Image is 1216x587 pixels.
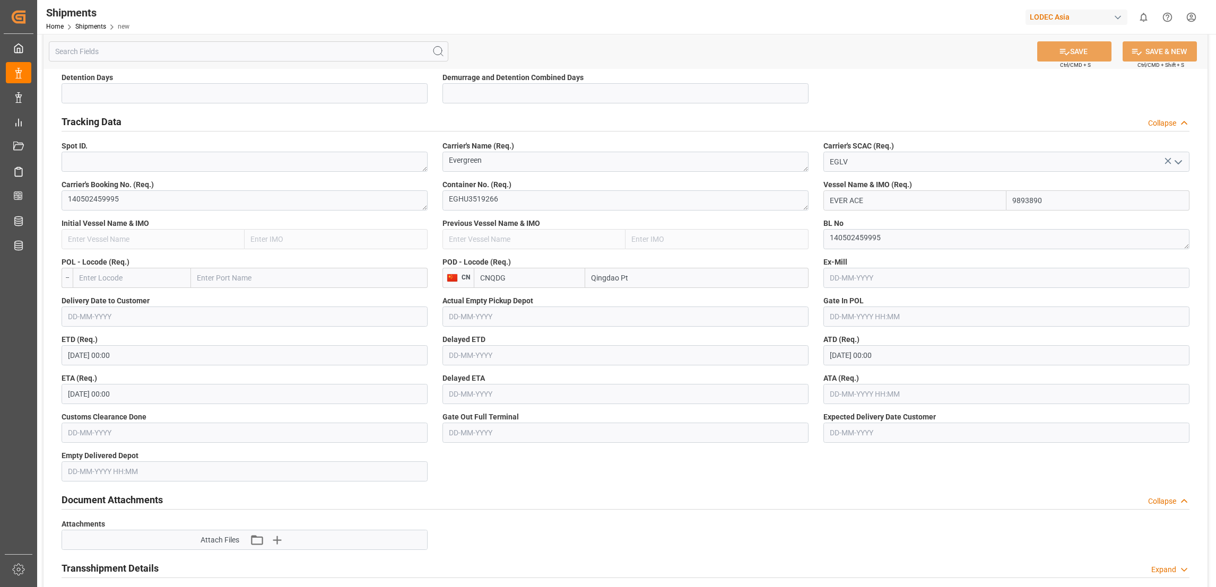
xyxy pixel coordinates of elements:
input: DD-MM-YYYY [442,345,809,365]
input: Enter IMO [245,229,428,249]
h2: Transshipment Details [62,561,159,575]
input: Enter Port Name [191,268,428,288]
div: Collapse [1148,496,1176,507]
div: Shipments [46,5,129,21]
span: BL No [823,218,844,229]
span: Vessel Name & IMO (Req.) [823,179,912,190]
input: DD-MM-YYYY [823,423,1189,443]
input: DD-MM-YYYY HH:MM [823,306,1189,327]
span: Container No. (Req.) [442,179,511,190]
span: Initial Vessel Name & IMO [62,218,149,229]
span: CN [458,274,470,281]
span: Customs Clearance Done [62,411,146,423]
div: Collapse [1148,118,1176,129]
span: Detention Days [62,72,113,83]
span: POD - Locode (Req.) [442,257,511,268]
textarea: 140502459995 [62,190,428,211]
button: show 0 new notifications [1132,5,1156,29]
h2: Tracking Data [62,115,121,129]
span: Spot ID. [62,141,88,152]
span: Delayed ETD [442,334,485,345]
textarea: Evergreen [442,152,809,172]
img: country [447,274,458,282]
input: Enter Locode [474,268,585,288]
input: Enter Locode [73,268,191,288]
input: Enter Port Name [585,268,809,288]
span: Ctrl/CMD + Shift + S [1137,61,1184,69]
div: Expand [1151,564,1176,575]
input: Enter Vessel Name [442,229,626,249]
span: Ctrl/CMD + S [1060,61,1091,69]
a: Shipments [75,23,106,30]
input: Enter Vessel Name [823,190,1006,211]
input: DD-MM-YYYY HH:MM [823,384,1189,404]
input: Type to search/select [823,152,1189,172]
span: ETD (Req.) [62,334,98,345]
span: Expected Delivery Date Customer [823,411,936,423]
span: Actual Empty Pickup Depot [442,295,533,306]
span: POL - Locode (Req.) [62,257,129,268]
span: Delayed ETA [442,373,485,384]
input: DD-MM-YYYY HH:MM [62,461,428,481]
input: DD-MM-YYYY [442,423,809,443]
input: DD-MM-YYYY HH:MM [62,384,428,404]
input: Search Fields [49,41,448,62]
input: Enter IMO [626,229,809,249]
button: LODEC Asia [1026,7,1132,27]
span: Ex-Mill [823,257,847,268]
textarea: 140502459995 [823,229,1189,249]
input: DD-MM-YYYY [62,423,428,443]
span: Carrier's Name (Req.) [442,141,514,152]
a: Home [46,23,64,30]
input: DD-MM-YYYY HH:MM [62,345,428,365]
input: DD-MM-YYYY HH:MM [823,345,1189,365]
h2: Document Attachments [62,493,163,507]
button: Help Center [1156,5,1179,29]
span: Carrier's SCAC (Req.) [823,141,894,152]
span: Empty Delivered Depot [62,450,138,461]
div: LODEC Asia [1026,10,1127,25]
span: ATD (Req.) [823,334,859,345]
span: Attachments [62,519,105,530]
span: Attach Files [201,535,239,546]
span: Gate Out Full Terminal [442,411,519,423]
button: SAVE & NEW [1123,41,1197,62]
span: Previous Vessel Name & IMO [442,218,540,229]
input: DD-MM-YYYY [823,268,1189,288]
input: DD-MM-YYYY [442,384,809,404]
span: ATA (Req.) [823,373,859,384]
input: Enter Vessel Name [62,229,245,249]
span: ETA (Req.) [62,373,97,384]
input: DD-MM-YYYY [62,306,428,327]
span: Gate In POL [823,295,864,306]
span: Carrier's Booking No. (Req.) [62,179,154,190]
div: -- [62,268,73,288]
span: Demurrage and Detention Combined Days [442,72,584,83]
button: SAVE [1037,41,1111,62]
button: open menu [1170,154,1186,170]
input: Enter IMO [1006,190,1189,211]
textarea: EGHU3519266 [442,190,809,211]
input: DD-MM-YYYY [442,306,809,327]
span: Delivery Date to Customer [62,295,150,306]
